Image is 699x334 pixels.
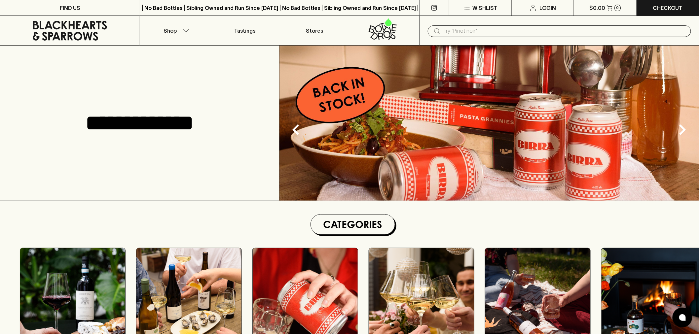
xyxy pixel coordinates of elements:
p: Wishlist [472,4,497,12]
p: Tastings [234,27,255,35]
img: optimise [279,46,699,201]
p: Shop [164,27,177,35]
p: Login [540,4,556,12]
button: Shop [140,16,210,45]
a: Stores [280,16,349,45]
h1: Categories [313,217,392,232]
button: Next [669,117,696,143]
p: 0 [616,6,619,10]
img: bubble-icon [679,314,686,321]
button: Previous [283,117,309,143]
p: $0.00 [590,4,606,12]
p: Checkout [653,4,683,12]
a: Tastings [210,16,280,45]
input: Try "Pinot noir" [444,26,686,36]
p: FIND US [60,4,80,12]
p: Stores [306,27,323,35]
